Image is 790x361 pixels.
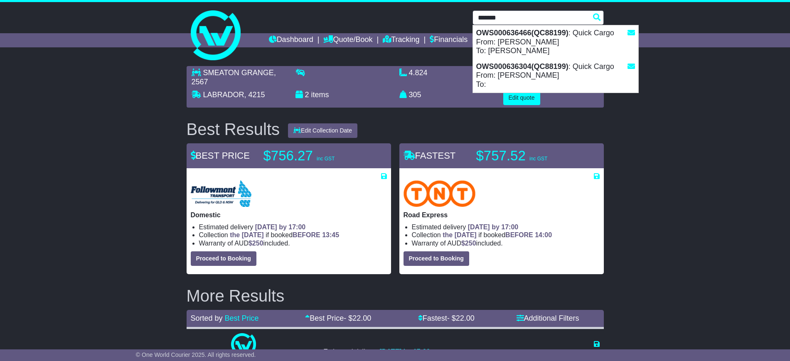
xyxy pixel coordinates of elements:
li: Warranty of AUD included. [199,239,387,247]
span: inc GST [317,156,335,162]
p: Domestic [191,211,387,219]
div: : Quick Cargo From: [PERSON_NAME] To: [473,59,638,93]
span: the [DATE] [443,231,476,238]
li: Estimated delivery [412,223,600,231]
span: 2 [305,91,309,99]
strong: OWS000636304(QC88199) [476,62,569,71]
span: BEFORE [293,231,320,238]
span: Sorted by [191,314,223,322]
span: BEST PRICE [191,150,250,161]
span: $ [249,240,263,247]
div: Best Results [182,120,284,138]
span: 250 [465,240,476,247]
span: LABRADOR [203,91,244,99]
p: $756.27 [263,147,367,164]
p: $757.52 [476,147,580,164]
span: 14:00 [535,231,552,238]
span: inc GST [529,156,547,162]
a: Quote/Book [323,33,372,47]
span: 250 [252,240,263,247]
span: $ [461,240,476,247]
span: - $ [344,314,371,322]
span: [DATE] by 17:00 [468,223,519,231]
span: the [DATE] [230,231,263,238]
div: : Quick Cargo From: [PERSON_NAME] To: [PERSON_NAME] [473,25,638,59]
span: , 4215 [244,91,265,99]
li: Estimated delivery [199,223,387,231]
li: Collection [199,231,387,239]
h2: More Results [187,287,604,305]
img: Followmont Transport: Domestic [191,180,251,207]
strong: OWS000636466(QC88199) [476,29,569,37]
span: SMEATON GRANGE [203,69,274,77]
span: items [311,91,329,99]
span: BEFORE [505,231,533,238]
a: Financials [430,33,468,47]
li: Estimated delivery [323,348,430,356]
span: 4.824 [409,69,428,77]
span: 22.00 [456,314,475,322]
span: © One World Courier 2025. All rights reserved. [136,351,256,358]
span: 22.00 [352,314,371,322]
img: TNT Domestic: Road Express [404,180,476,207]
a: Dashboard [269,33,313,47]
span: [DATE] by 17:00 [255,223,306,231]
span: FASTEST [404,150,456,161]
button: Edit quote [503,91,540,105]
li: Warranty of AUD included. [412,239,600,247]
span: [DATE] by 17:00 [379,348,430,355]
a: Additional Filters [517,314,579,322]
span: if booked [230,231,339,238]
a: Best Price [225,314,259,322]
span: - $ [447,314,475,322]
a: Tracking [383,33,419,47]
button: Proceed to Booking [191,251,256,266]
button: Edit Collection Date [288,123,357,138]
span: 305 [409,91,421,99]
span: , 2567 [192,69,276,86]
span: 13:45 [322,231,339,238]
a: Fastest- $22.00 [418,314,475,322]
a: Best Price- $22.00 [305,314,371,322]
img: One World Courier: Same Day Nationwide(quotes take 0.5-1 hour) [231,333,256,358]
li: Collection [412,231,600,239]
button: Proceed to Booking [404,251,469,266]
span: if booked [443,231,552,238]
p: Road Express [404,211,600,219]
